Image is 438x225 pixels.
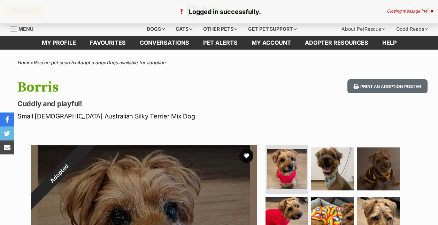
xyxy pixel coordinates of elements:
a: My account [245,36,298,50]
a: My profile [35,36,83,50]
img: Photo of Borris [267,149,307,189]
div: Dogs [142,22,170,36]
div: About PetRescue [337,22,390,36]
div: Good Reads [391,22,433,36]
span: 4 [425,8,428,14]
a: Home [17,60,30,65]
div: Adopted [15,129,103,218]
div: Closing message in [387,9,433,14]
a: Adopter resources [298,36,375,50]
img: Photo of Borris [311,147,354,190]
span: Menu [18,26,33,32]
h1: Borris [17,79,268,95]
div: Get pet support [243,22,301,36]
a: Help [375,36,404,50]
a: Menu [10,22,38,35]
p: Cuddly and playful! [17,99,268,109]
div: Cats [171,22,197,36]
img: Photo of Borris [357,147,400,190]
a: Pet alerts [196,36,245,50]
a: conversations [133,36,196,50]
a: Rescue pet search [33,60,74,65]
a: Dogs available for adoption [107,60,166,65]
div: Other pets [198,22,242,36]
button: Print an adoption poster [347,79,428,94]
p: Small [DEMOGRAPHIC_DATA] Australian Silky Terrier Mix Dog [17,111,268,121]
a: Favourites [83,36,133,50]
button: favourite [239,149,253,163]
a: Adopt a dog [77,60,103,65]
p: Logged in successfully. [7,7,431,16]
